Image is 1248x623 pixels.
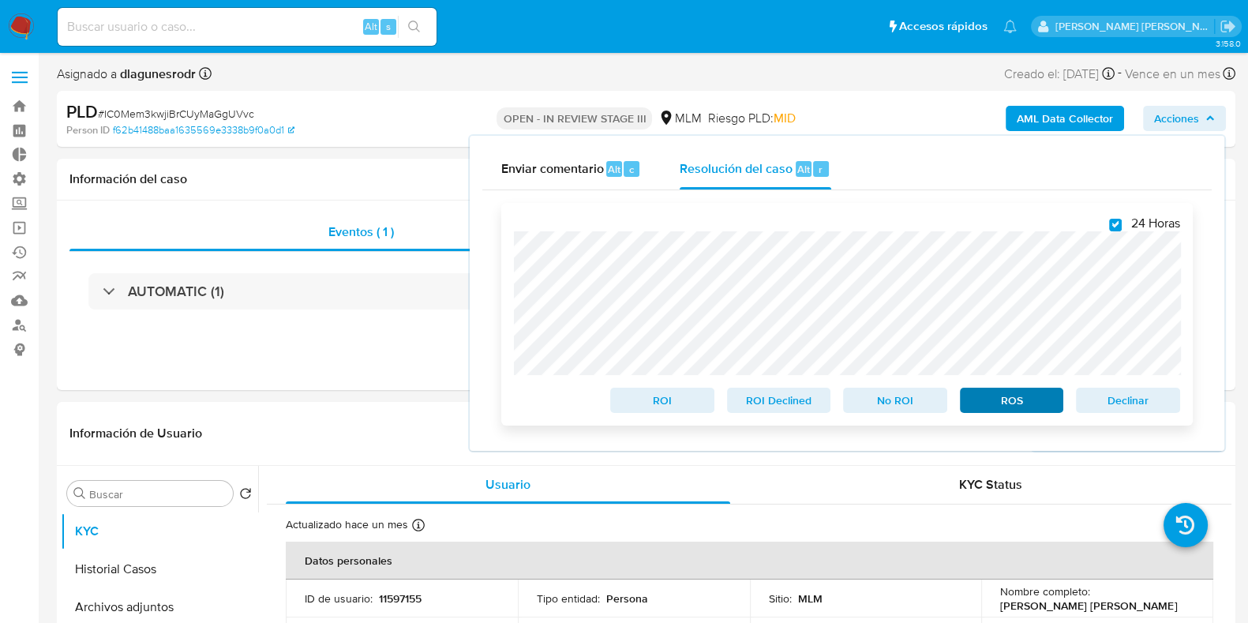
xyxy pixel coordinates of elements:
h3: AUTOMATIC (1) [128,283,224,300]
b: PLD [66,99,98,124]
h1: Información del caso [69,171,1223,187]
a: Salir [1220,18,1236,35]
div: Creado el: [DATE] [1004,63,1115,84]
div: MLM [658,110,701,127]
span: Alt [608,162,620,177]
span: Alt [797,162,810,177]
input: Buscar usuario o caso... [58,17,437,37]
input: 24 Horas [1109,219,1122,231]
button: Declinar [1076,388,1180,413]
span: Declinar [1087,389,1169,411]
p: MLM [798,591,823,606]
button: Acciones [1143,106,1226,131]
a: Notificaciones [1003,20,1017,33]
p: Sitio : [769,591,792,606]
span: Resolución del caso [680,160,793,178]
span: # IC0Mem3kwjiBrCUyMaGgUVvc [98,106,254,122]
span: Alt [365,19,377,34]
span: ROS [971,389,1053,411]
th: Datos personales [286,542,1213,580]
span: Vence en un mes [1125,66,1220,83]
span: ROI Declined [738,389,820,411]
b: dlagunesrodr [117,65,196,83]
span: Eventos ( 1 ) [328,223,394,241]
span: 24 Horas [1131,216,1180,231]
span: Accesos rápidos [899,18,988,35]
span: KYC Status [959,475,1022,494]
button: ROI [610,388,714,413]
p: daniela.lagunesrodriguez@mercadolibre.com.mx [1055,19,1215,34]
p: [PERSON_NAME] [PERSON_NAME] [1000,599,1177,613]
b: Person ID [66,123,110,137]
h1: Información de Usuario [69,426,202,441]
button: KYC [61,512,258,550]
div: AUTOMATIC (1) [88,273,1204,310]
span: Enviar comentario [501,160,604,178]
p: Tipo entidad : [537,591,600,606]
span: Acciones [1154,106,1199,131]
button: ROI Declined [727,388,831,413]
button: search-icon [398,16,430,38]
span: MID [773,109,795,127]
p: Persona [606,591,648,606]
button: ROS [960,388,1064,413]
button: No ROI [843,388,947,413]
button: Historial Casos [61,550,258,588]
span: Usuario [485,475,530,494]
b: AML Data Collector [1017,106,1113,131]
input: Buscar [89,487,227,501]
span: Riesgo PLD: [707,110,795,127]
p: Nombre completo : [1000,584,1090,599]
p: ID de usuario : [305,591,373,606]
span: ROI [621,389,703,411]
p: 11597155 [379,591,422,606]
span: r [819,162,823,177]
p: OPEN - IN REVIEW STAGE III [497,107,652,129]
button: AML Data Collector [1006,106,1124,131]
button: Buscar [73,487,86,500]
span: c [629,162,634,177]
span: No ROI [854,389,936,411]
p: Actualizado hace un mes [286,517,408,532]
span: s [386,19,391,34]
a: f62b41488baa1635569e3338b9f0a0d1 [113,123,294,137]
span: Asignado a [57,66,196,83]
button: Volver al orden por defecto [239,487,252,505]
span: - [1118,63,1122,84]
